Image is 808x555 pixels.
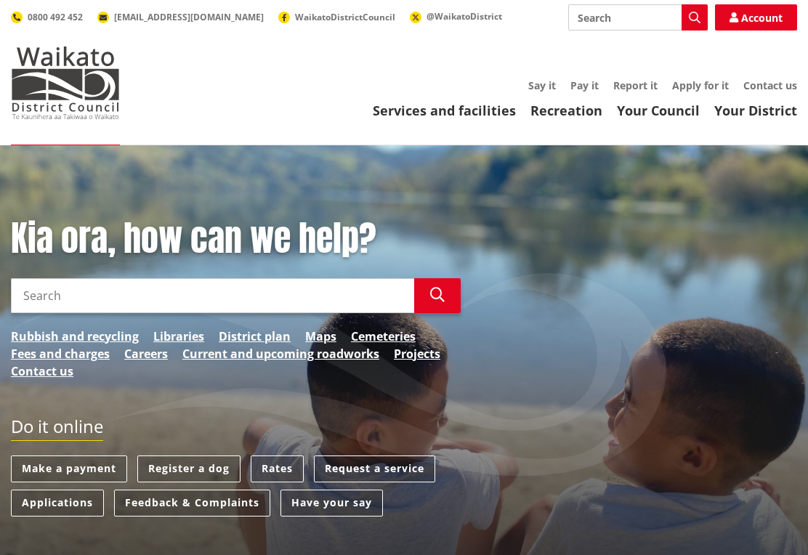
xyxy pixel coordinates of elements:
[295,11,395,23] span: WaikatoDistrictCouncil
[672,78,729,92] a: Apply for it
[743,78,797,92] a: Contact us
[714,102,797,119] a: Your District
[137,455,241,482] a: Register a dog
[153,328,204,345] a: Libraries
[305,328,336,345] a: Maps
[11,490,104,516] a: Applications
[613,78,658,92] a: Report it
[219,328,291,345] a: District plan
[11,11,83,23] a: 0800 492 452
[528,78,556,92] a: Say it
[617,102,700,119] a: Your Council
[124,345,168,362] a: Careers
[11,218,461,260] h1: Kia ora, how can we help?
[568,4,708,31] input: Search input
[715,4,797,31] a: Account
[182,345,379,362] a: Current and upcoming roadworks
[278,11,395,23] a: WaikatoDistrictCouncil
[351,328,416,345] a: Cemeteries
[114,11,264,23] span: [EMAIL_ADDRESS][DOMAIN_NAME]
[251,455,304,482] a: Rates
[280,490,383,516] a: Have your say
[11,416,103,442] h2: Do it online
[530,102,602,119] a: Recreation
[373,102,516,119] a: Services and facilities
[314,455,435,482] a: Request a service
[114,490,270,516] a: Feedback & Complaints
[11,362,73,380] a: Contact us
[11,46,120,119] img: Waikato District Council - Te Kaunihera aa Takiwaa o Waikato
[11,345,110,362] a: Fees and charges
[97,11,264,23] a: [EMAIL_ADDRESS][DOMAIN_NAME]
[28,11,83,23] span: 0800 492 452
[11,455,127,482] a: Make a payment
[570,78,599,92] a: Pay it
[394,345,440,362] a: Projects
[11,278,414,313] input: Search input
[427,10,502,23] span: @WaikatoDistrict
[11,328,139,345] a: Rubbish and recycling
[410,10,502,23] a: @WaikatoDistrict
